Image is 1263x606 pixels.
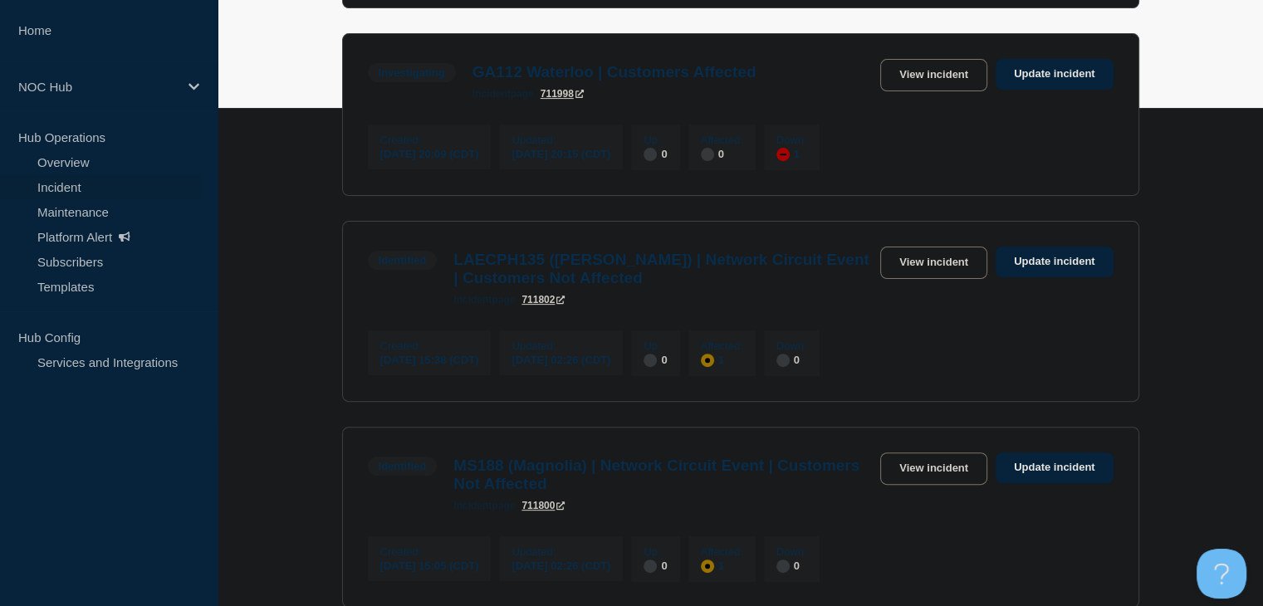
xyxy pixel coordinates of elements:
[644,545,667,558] p: Up :
[453,251,872,287] h3: LAECPH135 ([PERSON_NAME]) | Network Circuit Event | Customers Not Affected
[644,146,667,161] div: 0
[453,500,492,511] span: incident
[368,251,438,270] span: Identified
[776,560,790,573] div: disabled
[541,88,584,100] a: 711998
[380,340,479,352] p: Created :
[776,352,807,367] div: 0
[521,294,565,305] a: 711802
[380,134,479,146] p: Created :
[701,340,743,352] p: Affected :
[512,146,610,160] div: [DATE] 20:15 (CDT)
[880,452,987,485] a: View incident
[472,88,534,100] p: page
[996,247,1114,277] a: Update incident
[701,560,714,573] div: affected
[701,148,714,161] div: disabled
[521,500,565,511] a: 711800
[644,352,667,367] div: 0
[368,63,456,82] span: Investigating
[512,545,610,558] p: Updated :
[776,558,807,573] div: 0
[701,352,743,367] div: 1
[644,560,657,573] div: disabled
[512,558,610,572] div: [DATE] 02:26 (CDT)
[512,352,610,366] div: [DATE] 02:26 (CDT)
[453,294,492,305] span: incident
[996,452,1114,483] a: Update incident
[776,340,807,352] p: Down :
[880,247,987,279] a: View incident
[776,146,807,161] div: 1
[880,59,987,91] a: View incident
[701,545,743,558] p: Affected :
[380,558,479,572] div: [DATE] 15:05 (CDT)
[453,500,515,511] p: page
[512,134,610,146] p: Updated :
[644,134,667,146] p: Up :
[996,59,1114,90] a: Update incident
[644,354,657,367] div: disabled
[1197,549,1246,599] iframe: Help Scout Beacon - Open
[380,545,479,558] p: Created :
[701,146,743,161] div: 0
[701,134,743,146] p: Affected :
[512,340,610,352] p: Updated :
[644,148,657,161] div: disabled
[368,457,438,476] span: Identified
[644,558,667,573] div: 0
[776,545,807,558] p: Down :
[776,148,790,161] div: down
[453,457,872,493] h3: MS188 (Magnolia) | Network Circuit Event | Customers Not Affected
[472,88,511,100] span: incident
[18,80,178,94] p: NOC Hub
[380,352,479,366] div: [DATE] 15:38 (CDT)
[701,354,714,367] div: affected
[776,354,790,367] div: disabled
[472,63,756,81] h3: GA112 Waterloo | Customers Affected
[644,340,667,352] p: Up :
[453,294,515,305] p: page
[776,134,807,146] p: Down :
[701,558,743,573] div: 1
[380,146,479,160] div: [DATE] 20:09 (CDT)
